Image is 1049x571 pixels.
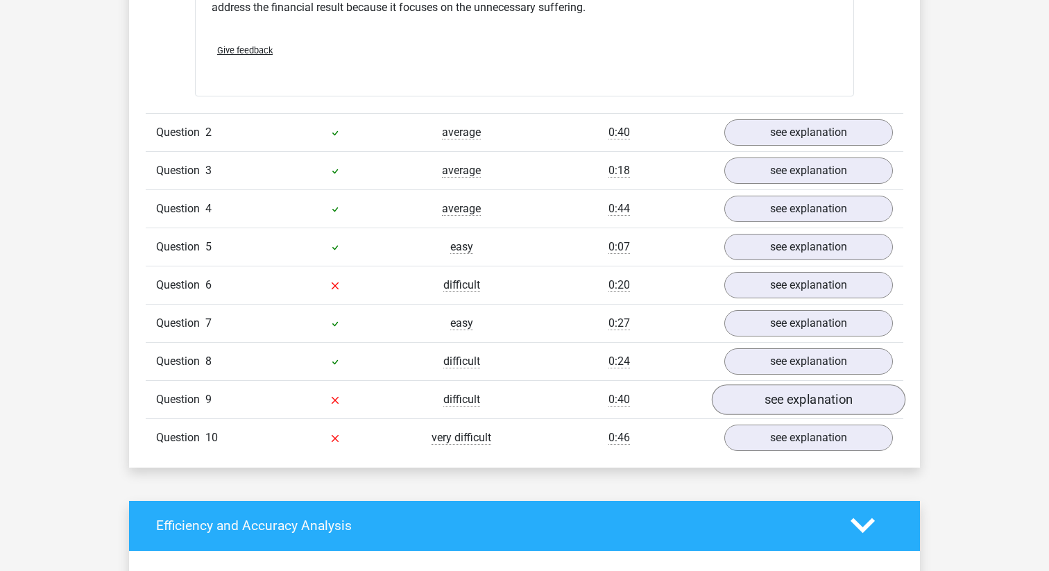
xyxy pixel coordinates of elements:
[608,202,630,216] span: 0:44
[450,316,473,330] span: easy
[156,239,205,255] span: Question
[156,353,205,370] span: Question
[443,278,480,292] span: difficult
[156,518,830,534] h4: Efficiency and Accuracy Analysis
[156,391,205,408] span: Question
[712,384,905,415] a: see explanation
[608,316,630,330] span: 0:27
[205,355,212,368] span: 8
[156,277,205,293] span: Question
[443,355,480,368] span: difficult
[724,310,893,336] a: see explanation
[442,126,481,139] span: average
[205,164,212,177] span: 3
[156,162,205,179] span: Question
[205,202,212,215] span: 4
[443,393,480,407] span: difficult
[724,234,893,260] a: see explanation
[432,431,491,445] span: very difficult
[608,431,630,445] span: 0:46
[217,45,273,56] span: Give feedback
[205,431,218,444] span: 10
[442,164,481,178] span: average
[205,240,212,253] span: 5
[608,126,630,139] span: 0:40
[608,393,630,407] span: 0:40
[156,124,205,141] span: Question
[724,196,893,222] a: see explanation
[205,278,212,291] span: 6
[608,278,630,292] span: 0:20
[724,157,893,184] a: see explanation
[205,126,212,139] span: 2
[724,425,893,451] a: see explanation
[724,272,893,298] a: see explanation
[156,429,205,446] span: Question
[205,316,212,330] span: 7
[156,201,205,217] span: Question
[608,355,630,368] span: 0:24
[608,240,630,254] span: 0:07
[205,393,212,406] span: 9
[724,119,893,146] a: see explanation
[156,315,205,332] span: Question
[442,202,481,216] span: average
[724,348,893,375] a: see explanation
[608,164,630,178] span: 0:18
[450,240,473,254] span: easy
